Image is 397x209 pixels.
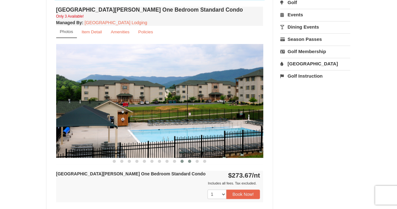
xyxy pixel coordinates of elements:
a: Item Detail [78,26,106,38]
a: [GEOGRAPHIC_DATA] Lodging [85,20,147,25]
a: Photos [56,26,77,38]
strong: [GEOGRAPHIC_DATA][PERSON_NAME] One Bedroom Standard Condo [56,171,206,176]
span: Managed By [56,20,82,25]
h4: [GEOGRAPHIC_DATA][PERSON_NAME] One Bedroom Standard Condo [56,7,263,13]
div: Includes all fees. Tax excluded. [56,180,260,186]
a: [GEOGRAPHIC_DATA] [280,58,350,69]
img: 18876286-198-4354e174.jpg [56,44,263,157]
a: Golf Membership [280,46,350,57]
a: Amenities [107,26,134,38]
span: /nt [252,172,260,179]
strong: $273.67 [228,172,260,179]
a: Golf Instruction [280,70,350,82]
small: Item Detail [82,30,102,34]
a: Dining Events [280,21,350,33]
strong: : [56,20,83,25]
small: Only 3 Available! [56,14,84,19]
button: Book Now! [226,190,260,199]
a: Policies [134,26,157,38]
a: Season Passes [280,33,350,45]
small: Amenities [111,30,130,34]
a: Events [280,9,350,20]
small: Photos [60,29,73,34]
small: Policies [138,30,153,34]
